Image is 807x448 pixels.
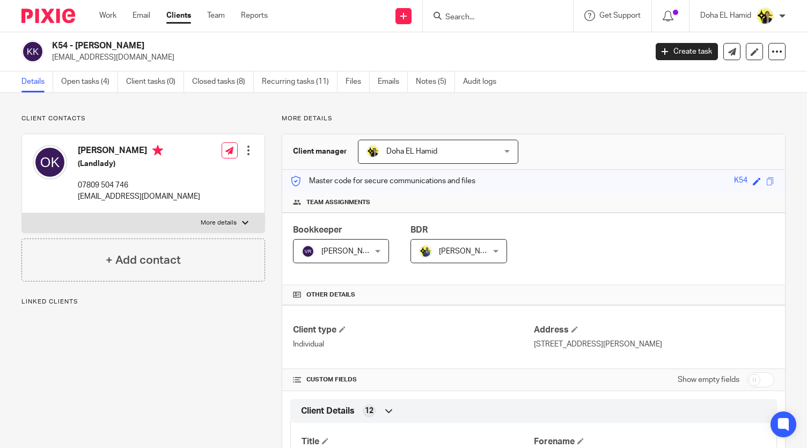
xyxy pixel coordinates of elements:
span: Client Details [301,406,355,417]
a: Clients [166,10,191,21]
h4: Title [302,436,533,447]
h4: Address [534,324,774,336]
a: Client tasks (0) [126,71,184,92]
a: Emails [378,71,408,92]
a: Details [21,71,53,92]
p: [STREET_ADDRESS][PERSON_NAME] [534,339,774,350]
span: 12 [365,406,373,416]
h2: K54 - [PERSON_NAME] [52,40,522,52]
span: Bookkeeper [293,226,342,234]
p: Linked clients [21,298,265,306]
img: Pixie [21,9,75,23]
span: Doha EL Hamid [386,148,437,155]
p: More details [282,114,786,123]
a: Notes (5) [416,71,455,92]
label: Show empty fields [678,374,739,385]
a: Audit logs [463,71,504,92]
span: Get Support [599,12,641,19]
img: Dennis-Starbridge.jpg [419,245,432,258]
h4: [PERSON_NAME] [78,145,200,158]
p: Client contacts [21,114,265,123]
h4: + Add contact [106,252,181,269]
h4: Client type [293,324,533,336]
img: svg%3E [302,245,314,258]
div: K54 [734,175,747,187]
a: Reports [241,10,268,21]
span: [PERSON_NAME] [439,248,498,255]
p: Doha EL Hamid [700,10,751,21]
a: Email [133,10,150,21]
a: Create task [656,43,718,60]
img: svg%3E [33,145,67,179]
a: Recurring tasks (11) [262,71,338,92]
p: [EMAIL_ADDRESS][DOMAIN_NAME] [78,191,200,202]
a: Open tasks (4) [61,71,118,92]
span: BDR [410,226,428,234]
p: [EMAIL_ADDRESS][DOMAIN_NAME] [52,52,640,63]
i: Primary [152,145,163,156]
h4: CUSTOM FIELDS [293,375,533,384]
input: Search [444,13,541,23]
img: Doha-Starbridge.jpg [757,8,774,25]
img: Doha-Starbridge.jpg [366,145,379,158]
a: Files [346,71,370,92]
h5: (Landlady) [78,158,200,169]
a: Team [207,10,225,21]
h3: Client manager [293,146,347,157]
h4: Forename [534,436,766,447]
p: 07809 504 746 [78,180,200,191]
img: svg%3E [21,40,44,63]
span: [PERSON_NAME] [321,248,380,255]
p: Master code for secure communications and files [290,176,475,186]
a: Work [99,10,116,21]
a: Closed tasks (8) [192,71,254,92]
p: Individual [293,339,533,350]
p: More details [201,219,237,227]
span: Other details [306,291,355,299]
span: Team assignments [306,198,370,207]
